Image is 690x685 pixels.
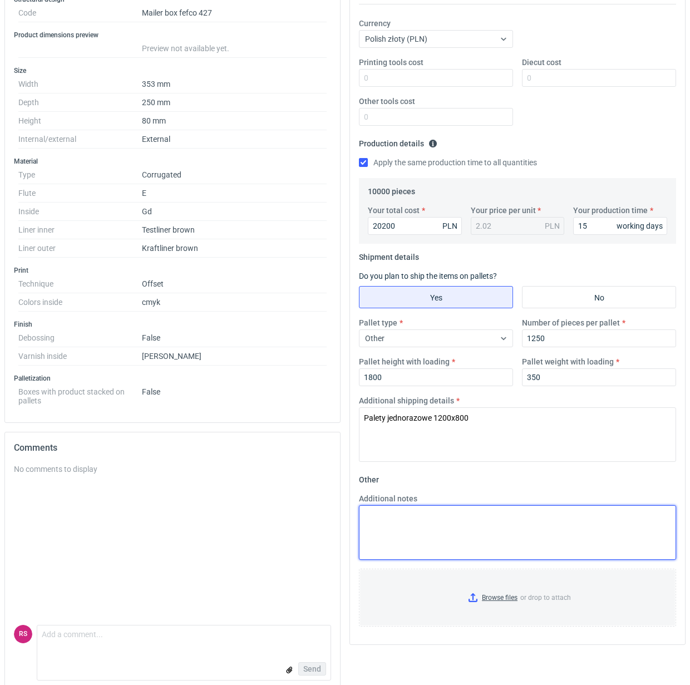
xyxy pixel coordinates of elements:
[18,275,142,293] dt: Technique
[18,166,142,184] dt: Type
[359,135,437,148] legend: Production details
[359,272,497,280] label: Do you plan to ship the items on pallets?
[18,112,142,130] dt: Height
[303,665,321,673] span: Send
[14,464,331,475] div: No comments to display
[18,184,142,203] dt: Flute
[14,374,331,383] h3: Palletization
[142,383,327,405] dd: False
[359,407,676,462] textarea: Palety jednorazowe 1200x800
[142,275,327,293] dd: Offset
[522,356,614,367] label: Pallet weight with loading
[18,4,142,22] dt: Code
[298,662,326,676] button: Send
[368,205,420,216] label: Your total cost
[359,395,454,406] label: Additional shipping details
[142,130,327,149] dd: External
[18,221,142,239] dt: Liner inner
[359,18,391,29] label: Currency
[18,347,142,366] dt: Varnish inside
[18,383,142,405] dt: Boxes with product stacked on pallets
[142,329,327,347] dd: False
[142,4,327,22] dd: Mailer box fefco 427
[14,441,331,455] h2: Comments
[359,248,419,262] legend: Shipment details
[142,293,327,312] dd: cmyk
[14,157,331,166] h3: Material
[522,57,561,68] label: Diecut cost
[359,317,397,328] label: Pallet type
[142,203,327,221] dd: Gd
[359,569,676,626] label: or drop to attach
[359,96,415,107] label: Other tools cost
[471,205,536,216] label: Your price per unit
[18,93,142,112] dt: Depth
[142,166,327,184] dd: Corrugated
[365,35,427,43] span: Polish złoty (PLN)
[359,356,450,367] label: Pallet height with loading
[142,221,327,239] dd: Testliner brown
[442,220,457,231] div: PLN
[545,220,560,231] div: PLN
[142,112,327,130] dd: 80 mm
[573,205,648,216] label: Your production time
[14,66,331,75] h3: Size
[18,75,142,93] dt: Width
[14,31,331,40] h3: Product dimensions preview
[368,217,462,235] input: 0
[14,266,331,275] h3: Print
[359,471,379,484] legend: Other
[18,130,142,149] dt: Internal/external
[359,157,537,168] label: Apply the same production time to all quantities
[142,347,327,366] dd: [PERSON_NAME]
[359,57,423,68] label: Printing tools cost
[359,69,513,87] input: 0
[522,69,676,87] input: 0
[142,184,327,203] dd: E
[142,239,327,258] dd: Kraftliner brown
[573,217,667,235] input: 0
[18,293,142,312] dt: Colors inside
[617,220,663,231] div: working days
[14,320,331,329] h3: Finish
[142,44,229,53] span: Preview not available yet.
[359,108,513,126] input: 0
[18,329,142,347] dt: Debossing
[18,239,142,258] dt: Liner outer
[522,368,676,386] input: 0
[14,625,32,643] figcaption: RS
[14,625,32,643] div: Rafał Stani
[522,286,676,308] label: No
[359,286,513,308] label: Yes
[368,183,415,196] legend: 10000 pieces
[359,368,513,386] input: 0
[18,203,142,221] dt: Inside
[142,75,327,93] dd: 353 mm
[522,329,676,347] input: 0
[142,93,327,112] dd: 250 mm
[365,334,385,343] span: Other
[359,493,417,504] label: Additional notes
[522,317,620,328] label: Number of pieces per pallet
